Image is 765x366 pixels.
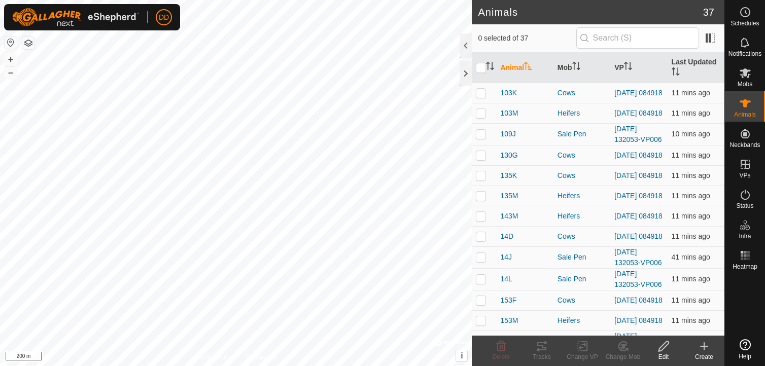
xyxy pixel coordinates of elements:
span: Heatmap [733,264,757,270]
span: 14L [500,274,512,284]
div: Heifers [558,315,606,326]
a: [DATE] 084918 [614,109,663,117]
button: Map Layers [22,37,34,49]
th: Mob [553,53,610,83]
p-sorticon: Activate to sort [572,63,580,71]
div: Cows [558,150,606,161]
a: Privacy Policy [196,353,234,362]
span: 8 Oct 2025, 11:03 am [672,316,710,324]
a: Contact Us [246,353,276,362]
div: Edit [643,352,684,361]
span: Notifications [728,51,761,57]
input: Search (S) [576,27,699,49]
span: 37 [703,5,714,20]
a: [DATE] 132053-VP006 [614,125,662,143]
span: 8 Oct 2025, 11:03 am [672,296,710,304]
div: Heifers [558,211,606,222]
div: Change VP [562,352,603,361]
div: Tracks [521,352,562,361]
span: 103K [500,88,517,98]
p-sorticon: Activate to sort [624,63,632,71]
span: 109J [500,129,515,139]
span: 153M [500,315,518,326]
div: Heifers [558,108,606,119]
h2: Animals [478,6,703,18]
div: Cows [558,295,606,306]
span: 0 selected of 37 [478,33,576,44]
span: 14D [500,231,513,242]
div: Heifers [558,191,606,201]
th: Last Updated [668,53,724,83]
span: 8 Oct 2025, 11:03 am [672,89,710,97]
a: Help [725,335,765,363]
p-sorticon: Activate to sort [486,63,494,71]
a: [DATE] 132053-VP006 [614,248,662,267]
span: 153F [500,295,516,306]
span: 130G [500,150,517,161]
span: Infra [739,233,751,239]
span: 143M [500,211,518,222]
span: 8 Oct 2025, 11:03 am [672,109,710,117]
button: + [5,53,17,65]
span: 8 Oct 2025, 11:03 am [672,232,710,240]
span: 135K [500,170,517,181]
a: [DATE] 084918 [614,151,663,159]
span: 135M [500,191,518,201]
div: Cows [558,170,606,181]
span: 8 Oct 2025, 11:03 am [672,212,710,220]
span: i [461,351,463,360]
th: Animal [496,53,553,83]
span: 8 Oct 2025, 11:03 am [672,151,710,159]
button: Reset Map [5,36,17,49]
img: Gallagher Logo [12,8,139,26]
span: Animals [734,112,756,118]
span: 14J [500,252,512,263]
th: VP [610,53,667,83]
a: [DATE] 084918 [614,232,663,240]
a: [DATE] 084918 [614,192,663,200]
a: [DATE] 132053-VP006 [614,332,662,351]
a: [DATE] 084918 [614,296,663,304]
div: Change Mob [603,352,643,361]
button: i [456,350,467,361]
span: Status [736,203,753,209]
span: Help [739,353,751,359]
span: 103M [500,108,518,119]
span: VPs [739,172,750,178]
div: Cows [558,231,606,242]
span: 8 Oct 2025, 11:03 am [672,130,710,138]
a: [DATE] 132053-VP006 [614,270,662,288]
div: Sale Pen [558,129,606,139]
span: 8 Oct 2025, 11:03 am [672,192,710,200]
span: Delete [493,353,510,360]
span: DD [159,12,169,23]
span: 8 Oct 2025, 10:33 am [672,253,710,261]
div: Create [684,352,724,361]
span: Neckbands [729,142,760,148]
div: Cows [558,88,606,98]
span: 8 Oct 2025, 11:03 am [672,275,710,283]
p-sorticon: Activate to sort [524,63,532,71]
a: [DATE] 084918 [614,316,663,324]
a: [DATE] 084918 [614,89,663,97]
span: Schedules [731,20,759,26]
span: 8 Oct 2025, 11:03 am [672,171,710,179]
button: – [5,66,17,79]
p-sorticon: Activate to sort [672,69,680,77]
div: Sale Pen [558,274,606,284]
div: Sale Pen [558,252,606,263]
a: [DATE] 084918 [614,171,663,179]
a: [DATE] 084918 [614,212,663,220]
span: Mobs [738,81,752,87]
